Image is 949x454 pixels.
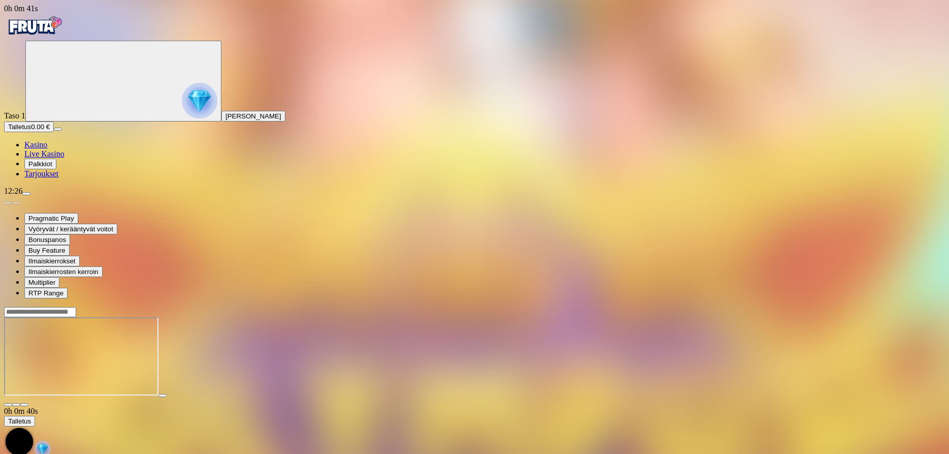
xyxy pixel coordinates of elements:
span: Talletus [8,417,31,425]
button: Talletusplus icon0.00 € [4,122,54,132]
span: Kasino [24,140,47,149]
span: Ilmaiskierrosten kerroin [28,268,99,276]
span: Taso 1 [4,111,25,120]
span: Multiplier [28,279,55,286]
span: Tarjoukset [24,169,58,178]
button: Ilmaiskierrokset [24,256,80,266]
span: user session time [4,4,38,13]
a: diamond iconKasino [24,140,47,149]
button: Pragmatic Play [24,213,78,224]
button: Buy Feature [24,245,70,256]
span: Ilmaiskierrokset [28,257,76,265]
span: Talletus [8,123,31,131]
button: chevron-down icon [12,403,20,406]
button: prev slide [4,201,12,204]
span: 12:26 [4,187,22,195]
button: menu [22,192,30,195]
span: RTP Range [28,289,63,297]
input: Search [4,307,76,317]
img: reward progress [182,83,217,118]
span: Palkkiot [28,160,52,168]
span: Live Kasino [24,149,64,158]
button: menu [54,128,62,131]
span: user session time [4,407,38,415]
img: Fruta [4,13,65,39]
nav: Primary [4,13,945,178]
button: Vyöryvät / kerääntyvät voitot [24,224,117,234]
button: Talletus [4,416,35,427]
button: next slide [12,201,20,204]
button: reward progress [25,41,221,122]
span: Pragmatic Play [28,215,74,222]
button: fullscreen icon [20,403,28,406]
button: Multiplier [24,277,59,288]
a: Fruta [4,32,65,40]
button: close icon [4,403,12,406]
span: [PERSON_NAME] [225,112,281,120]
span: 0.00 € [31,123,50,131]
button: play icon [158,394,167,397]
span: Vyöryvät / kerääntyvät voitot [28,225,113,233]
span: Bonuspanos [28,236,66,244]
button: reward iconPalkkiot [24,159,56,169]
span: Buy Feature [28,247,66,254]
a: gift-inverted iconTarjoukset [24,169,58,178]
button: Ilmaiskierrosten kerroin [24,266,103,277]
a: poker-chip iconLive Kasino [24,149,64,158]
button: [PERSON_NAME] [221,111,285,122]
button: Bonuspanos [24,234,70,245]
iframe: Gates of Olympus Super Scatter [4,317,158,396]
button: RTP Range [24,288,68,298]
